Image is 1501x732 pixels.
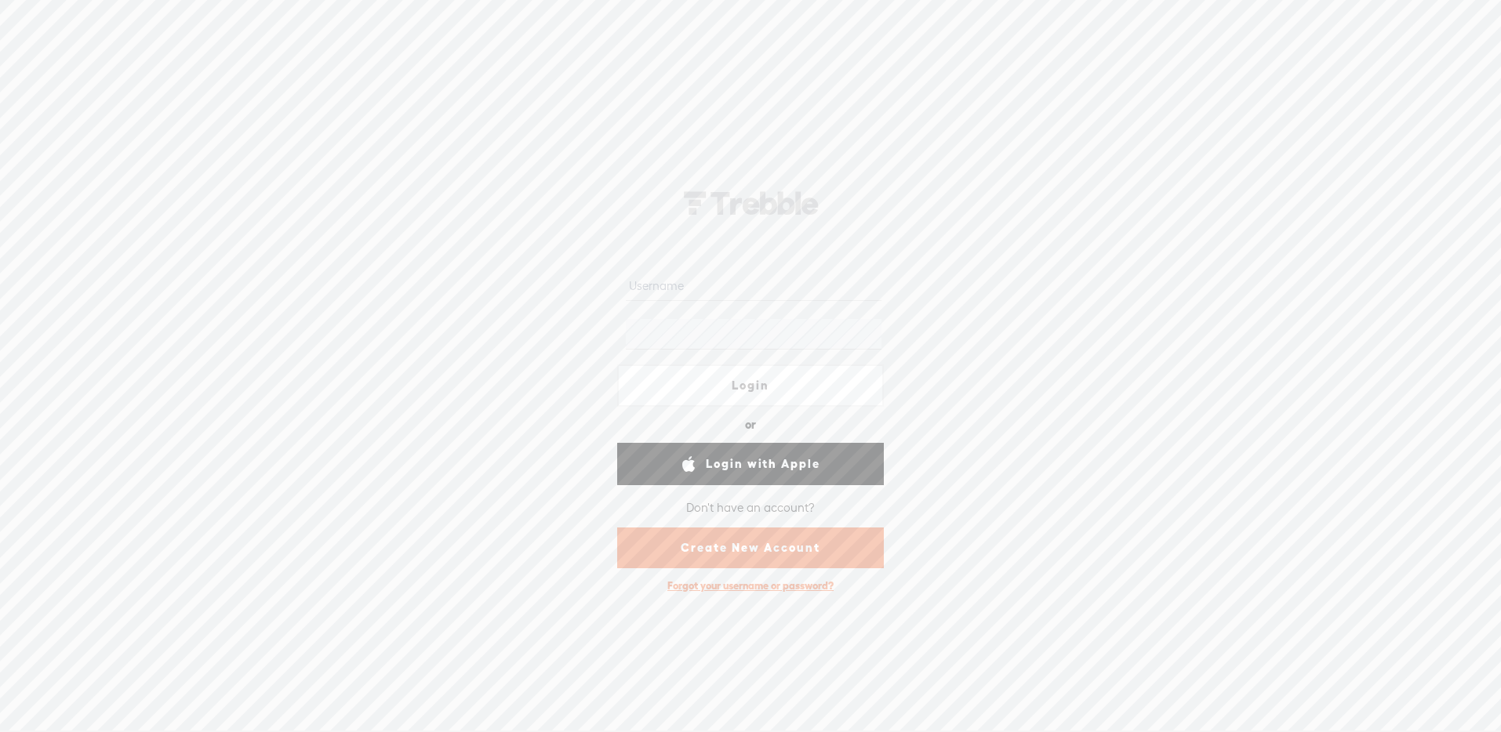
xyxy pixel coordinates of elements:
[745,412,756,437] div: or
[617,527,884,568] a: Create New Account
[660,571,841,600] div: Forgot your username or password?
[617,443,884,485] a: Login with Apple
[617,364,884,407] a: Login
[626,270,881,301] input: Username
[686,491,815,524] div: Don't have an account?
